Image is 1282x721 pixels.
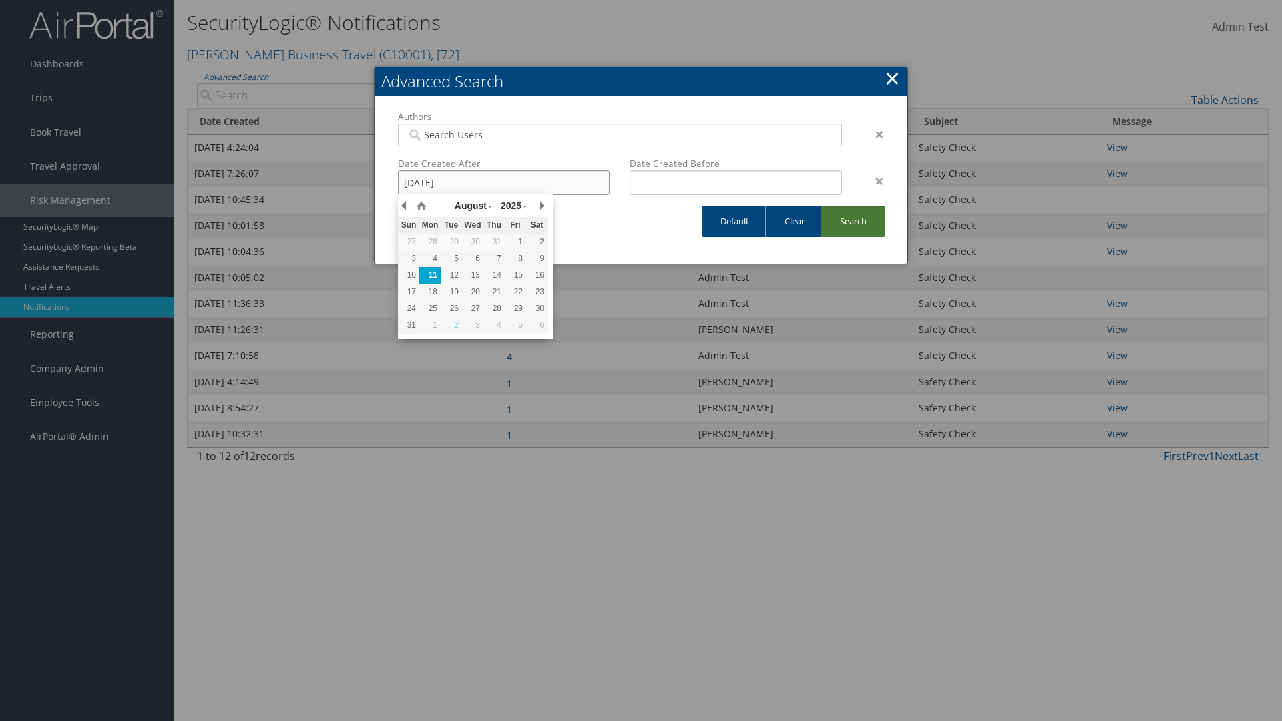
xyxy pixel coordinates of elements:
div: 2 [441,319,462,331]
div: 28 [419,236,441,248]
label: Authors [398,110,842,124]
th: Tue [441,217,462,234]
div: 21 [483,286,505,298]
div: 17 [398,286,419,298]
input: Search Users [407,128,833,142]
div: 4 [419,252,441,264]
div: 30 [526,302,548,314]
div: 29 [441,236,462,248]
div: 15 [505,269,526,281]
th: Wed [462,217,483,234]
div: 27 [462,302,483,314]
span: August [455,200,487,211]
th: Sat [526,217,548,234]
div: 4 [483,319,505,331]
div: 27 [398,236,419,248]
div: 1 [505,236,526,248]
th: Fri [505,217,526,234]
div: 13 [462,269,483,281]
div: 31 [483,236,505,248]
div: 8 [505,252,526,264]
div: 5 [441,252,462,264]
div: 11 [419,269,441,281]
div: 19 [441,286,462,298]
div: 20 [462,286,483,298]
label: Date Created Before [630,157,841,170]
div: 6 [462,252,483,264]
div: 25 [419,302,441,314]
div: 3 [398,252,419,264]
div: 22 [505,286,526,298]
div: 24 [398,302,419,314]
label: Date Created After [398,157,610,170]
div: × [852,126,894,142]
a: Clear [765,206,823,237]
div: 16 [526,269,548,281]
div: 26 [441,302,462,314]
h2: Advanced Search [375,67,907,96]
div: 14 [483,269,505,281]
div: 31 [398,319,419,331]
div: × [852,173,894,189]
div: 28 [483,302,505,314]
div: 29 [505,302,526,314]
div: 10 [398,269,419,281]
div: 7 [483,252,505,264]
div: 1 [419,319,441,331]
span: 2025 [501,200,521,211]
div: 9 [526,252,548,264]
div: 2 [526,236,548,248]
a: Search [821,206,885,237]
a: Close [885,65,900,91]
div: 3 [462,319,483,331]
div: 6 [526,319,548,331]
th: Thu [483,217,505,234]
div: 18 [419,286,441,298]
div: 5 [505,319,526,331]
div: 30 [462,236,483,248]
div: 12 [441,269,462,281]
th: Sun [398,217,419,234]
div: 23 [526,286,548,298]
th: Mon [419,217,441,234]
a: Default [702,206,768,237]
